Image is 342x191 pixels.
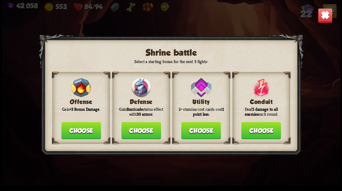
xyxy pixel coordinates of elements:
b: Barricade [127,106,143,112]
b: 30 armor [136,111,152,117]
button: Choose [61,122,101,139]
button: Choose [241,122,281,139]
h3: Utility [178,98,224,105]
b: 5 damage to all enemies [244,106,278,117]
b: 1 point less [193,106,224,117]
p: Gain . [58,106,104,112]
b: +3 Bonus Damage [69,106,99,112]
button: Choose [121,122,161,139]
p: 2+ stamina cost cards cost . [178,106,224,117]
p: Deal each round. [238,106,284,117]
h3: Conduit [238,98,284,105]
p: Select a starting bonus for the next 3 fights: [52,59,290,64]
img: ShrineBonusConduit.png [252,78,270,97]
img: Close_Button.png [317,8,332,23]
img: ShrineBonusUtility.png [191,78,211,97]
p: Gain status effect with . [118,106,164,117]
button: Choose [181,122,221,139]
h3: Offense [58,98,104,105]
img: ShrineBonusOffense.png [71,78,91,97]
h3: Defense [118,98,164,105]
img: ShrineBonusDefense.png [132,78,150,97]
h2: Shrine battle [52,48,290,58]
